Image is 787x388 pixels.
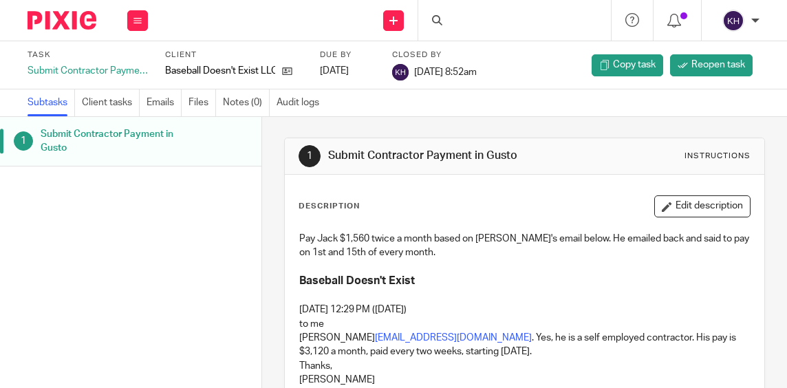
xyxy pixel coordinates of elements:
p: Pay Jack $1,560 twice a month based on [PERSON_NAME]'s email below. He emailed back and said to p... [299,232,750,260]
a: [EMAIL_ADDRESS][DOMAIN_NAME] [375,333,532,343]
a: Notes (0) [223,89,270,116]
button: Edit description [654,195,751,217]
p: [DATE] 12:29 PM ([DATE]) [299,303,750,316]
a: Files [188,89,216,116]
label: Closed by [392,50,477,61]
h1: Submit Contractor Payment in Gusto [41,124,179,159]
label: Due by [320,50,375,61]
div: Instructions [684,151,751,162]
p: [PERSON_NAME] . Yes, he is a self employed contractor. His pay is $3,120 a month, paid every two ... [299,331,750,359]
span: [DATE] 8:52am [414,67,477,77]
p: Description [299,201,360,212]
a: Copy task [592,54,663,76]
label: Client [165,50,303,61]
strong: Baseball Doesn't Exist [299,275,415,286]
a: Audit logs [277,89,326,116]
a: Emails [147,89,182,116]
span: Copy task [613,58,656,72]
div: 1 [299,145,321,167]
a: Client tasks [82,89,140,116]
img: svg%3E [722,10,744,32]
span: Reopen task [691,58,745,72]
p: Baseball Doesn't Exist LLC [165,64,275,78]
img: svg%3E [392,64,409,80]
label: Task [28,50,148,61]
div: 1 [14,131,33,151]
img: Pixie [28,11,96,30]
p: Thanks, [299,359,750,373]
h1: Submit Contractor Payment in Gusto [328,149,554,163]
a: Subtasks [28,89,75,116]
div: [DATE] [320,64,375,78]
p: to me [299,317,750,331]
div: Submit Contractor Payment in Gusto [28,64,148,78]
p: [PERSON_NAME] [299,373,750,387]
a: Reopen task [670,54,753,76]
